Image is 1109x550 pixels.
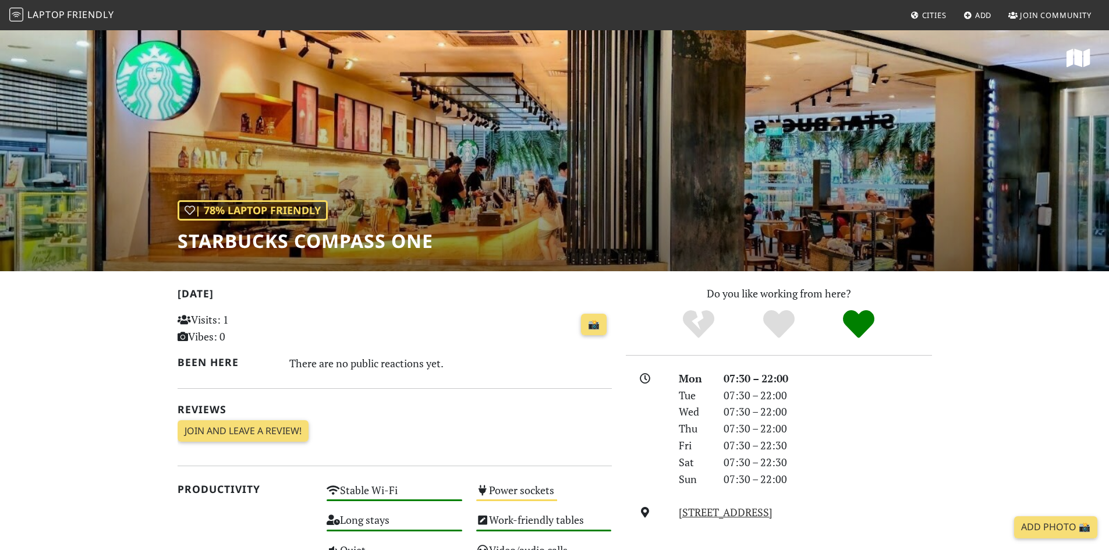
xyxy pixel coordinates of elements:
[1020,10,1092,20] span: Join Community
[178,200,328,221] div: | 78% Laptop Friendly
[178,288,612,304] h2: [DATE]
[9,5,114,26] a: LaptopFriendly LaptopFriendly
[672,437,716,454] div: Fri
[1014,516,1097,538] a: Add Photo 📸
[975,10,992,20] span: Add
[626,285,932,302] p: Do you like working from here?
[320,510,469,540] div: Long stays
[178,483,313,495] h2: Productivity
[672,420,716,437] div: Thu
[717,437,939,454] div: 07:30 – 22:30
[819,308,899,340] div: Definitely!
[581,314,607,336] a: 📸
[289,354,612,372] div: There are no public reactions yet.
[717,471,939,488] div: 07:30 – 22:00
[27,8,65,21] span: Laptop
[717,403,939,420] div: 07:30 – 22:00
[672,471,716,488] div: Sun
[717,370,939,387] div: 07:30 – 22:00
[469,510,619,540] div: Work-friendly tables
[672,387,716,404] div: Tue
[672,403,716,420] div: Wed
[178,230,433,252] h1: Starbucks Compass One
[679,505,773,519] a: [STREET_ADDRESS]
[67,8,114,21] span: Friendly
[658,308,739,340] div: No
[672,370,716,387] div: Mon
[717,387,939,404] div: 07:30 – 22:00
[320,481,469,510] div: Stable Wi-Fi
[469,481,619,510] div: Power sockets
[922,10,947,20] span: Cities
[178,420,309,442] a: Join and leave a review!
[717,454,939,471] div: 07:30 – 22:30
[906,5,951,26] a: Cities
[9,8,23,22] img: LaptopFriendly
[178,311,313,345] p: Visits: 1 Vibes: 0
[1004,5,1096,26] a: Join Community
[959,5,997,26] a: Add
[178,403,612,416] h2: Reviews
[178,356,276,368] h2: Been here
[717,420,939,437] div: 07:30 – 22:00
[739,308,819,340] div: Yes
[672,454,716,471] div: Sat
